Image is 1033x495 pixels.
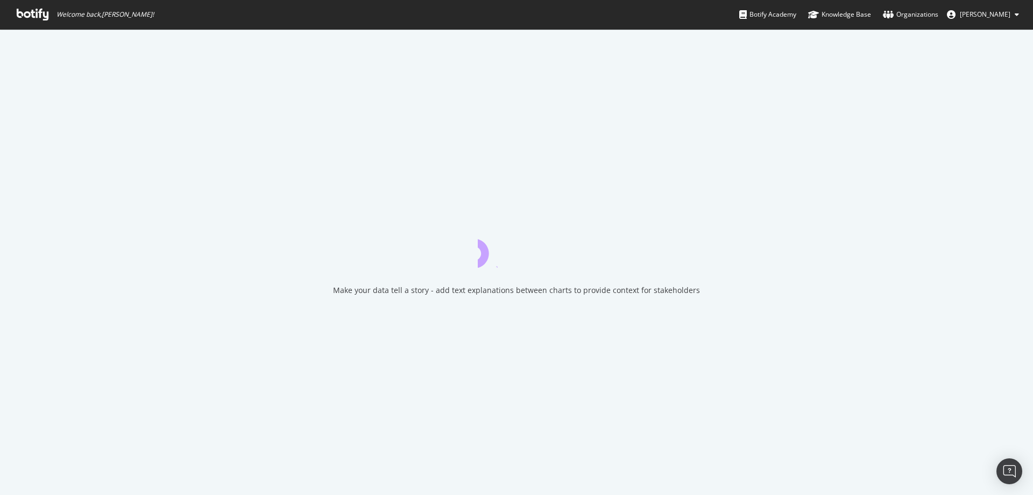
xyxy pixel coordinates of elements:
[56,10,154,19] span: Welcome back, [PERSON_NAME] !
[478,229,555,268] div: animation
[808,9,871,20] div: Knowledge Base
[883,9,938,20] div: Organizations
[333,285,700,296] div: Make your data tell a story - add text explanations between charts to provide context for stakeho...
[739,9,796,20] div: Botify Academy
[996,458,1022,484] div: Open Intercom Messenger
[938,6,1028,23] button: [PERSON_NAME]
[960,10,1010,19] span: Joyce Sissi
